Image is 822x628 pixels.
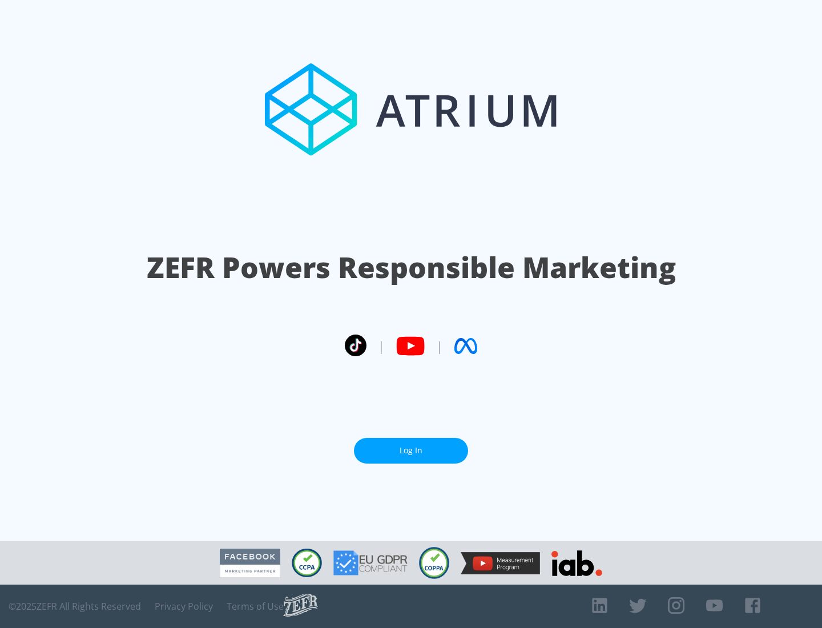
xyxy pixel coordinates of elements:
a: Terms of Use [227,601,284,612]
span: | [436,337,443,355]
span: © 2025 ZEFR All Rights Reserved [9,601,141,612]
img: Facebook Marketing Partner [220,549,280,578]
img: COPPA Compliant [419,547,449,579]
a: Privacy Policy [155,601,213,612]
h1: ZEFR Powers Responsible Marketing [147,248,676,287]
img: YouTube Measurement Program [461,552,540,574]
img: IAB [551,550,602,576]
img: CCPA Compliant [292,549,322,577]
span: | [378,337,385,355]
a: Log In [354,438,468,464]
img: GDPR Compliant [333,550,408,575]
